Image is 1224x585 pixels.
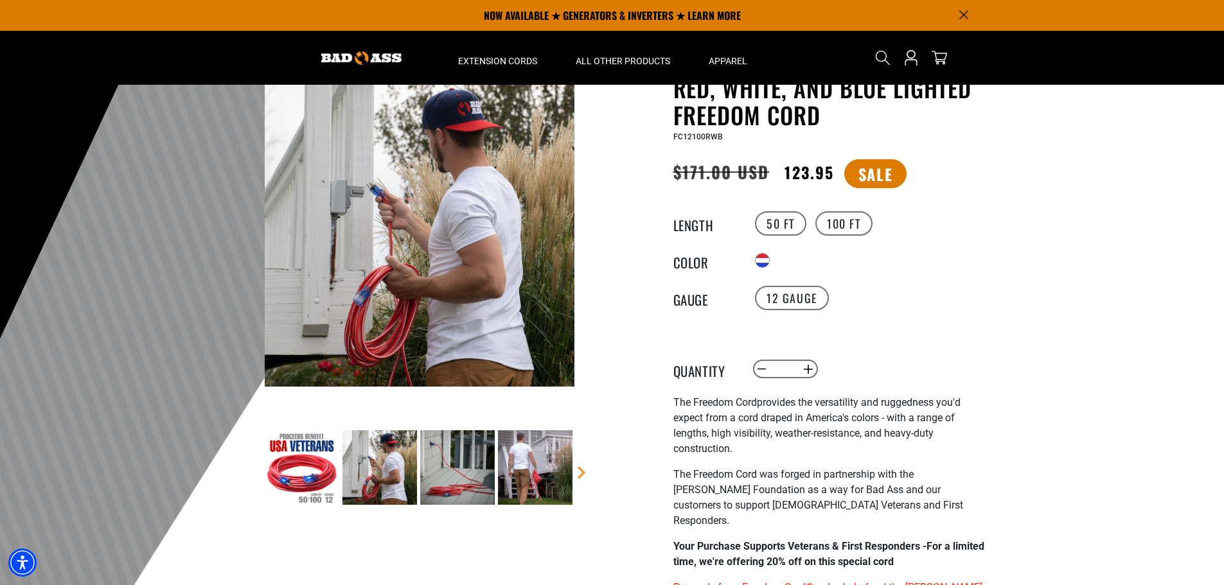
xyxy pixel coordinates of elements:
[458,55,537,67] span: Extension Cords
[673,159,770,184] s: $171.00 USD
[901,31,921,85] a: Open this option
[321,51,402,65] img: Bad Ass Extension Cords
[556,31,689,85] summary: All Other Products
[439,31,556,85] summary: Extension Cords
[673,252,738,269] legend: Color
[755,286,829,310] label: 12 Gauge
[673,396,961,455] span: provides the versatility and ruggedness you'd expect from a cord draped in America's colors - wit...
[755,211,806,236] label: 50 FT
[673,361,738,378] label: Quantity
[673,540,984,568] strong: Your Purchase Supports Veterans & First Responders - For a limited time, we're offering 20% off o...
[844,159,907,188] span: Sale
[673,467,988,528] p: The Freedom Cord was forged in partnership with the [PERSON_NAME] Foundation as a way for Bad Ass...
[673,290,738,306] legend: Gauge
[8,548,37,577] div: Accessibility Menu
[873,48,893,68] summary: Search
[673,395,988,457] p: The Freedom Cord
[929,50,950,65] a: cart
[709,55,747,67] span: Apparel
[576,55,670,67] span: All Other Products
[673,132,723,141] span: FC12100RWB
[785,161,833,184] span: 123.95
[575,466,588,479] a: Next
[673,74,988,128] h1: Red, White, and Blue Lighted Freedom Cord
[689,31,767,85] summary: Apparel
[673,215,738,232] legend: Length
[815,211,873,236] label: 100 FT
